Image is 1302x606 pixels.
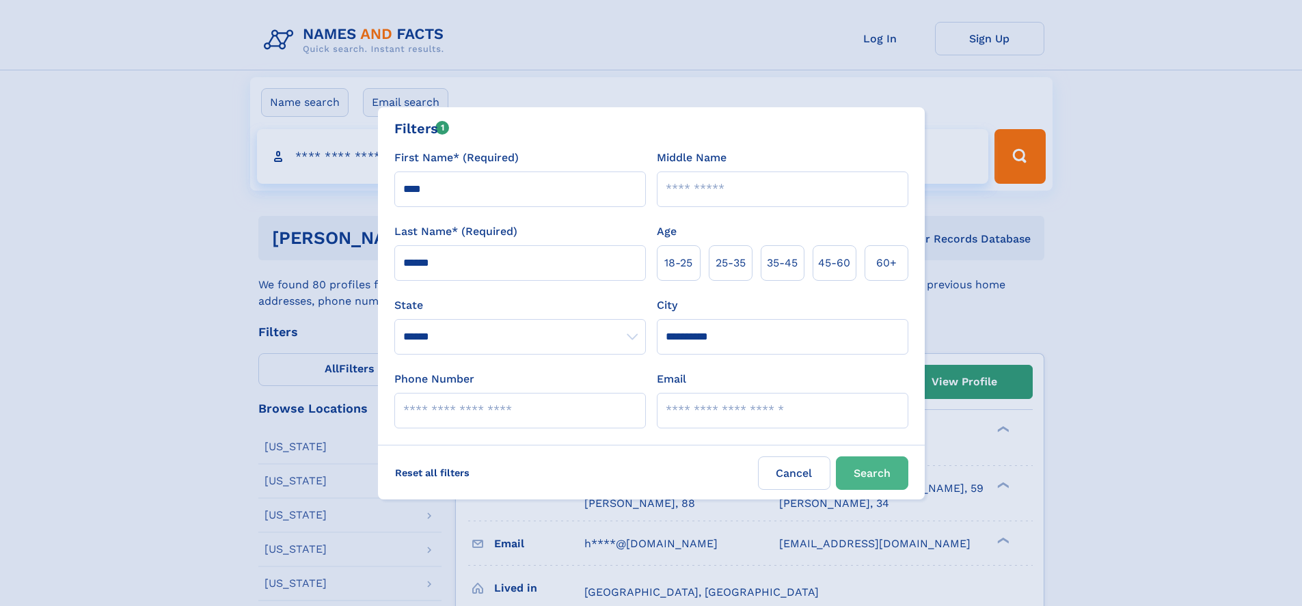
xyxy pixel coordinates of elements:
[818,255,850,271] span: 45‑60
[386,456,478,489] label: Reset all filters
[394,371,474,387] label: Phone Number
[394,118,450,139] div: Filters
[664,255,692,271] span: 18‑25
[716,255,746,271] span: 25‑35
[836,456,908,490] button: Search
[394,297,646,314] label: State
[657,371,686,387] label: Email
[394,150,519,166] label: First Name* (Required)
[657,297,677,314] label: City
[876,255,897,271] span: 60+
[758,456,830,490] label: Cancel
[657,223,677,240] label: Age
[767,255,798,271] span: 35‑45
[657,150,727,166] label: Middle Name
[394,223,517,240] label: Last Name* (Required)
